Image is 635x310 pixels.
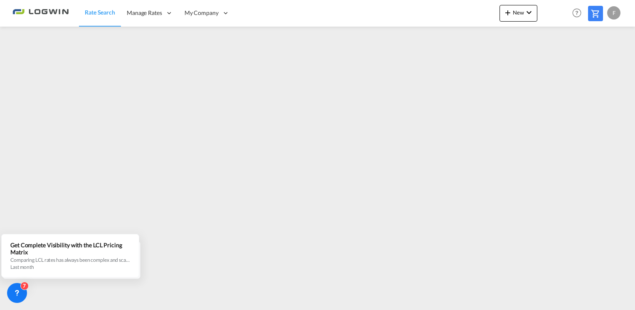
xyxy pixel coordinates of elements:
[503,7,513,17] md-icon: icon-plus 400-fg
[570,6,584,20] span: Help
[524,7,534,17] md-icon: icon-chevron-down
[500,5,537,22] button: icon-plus 400-fgNewicon-chevron-down
[12,4,69,22] img: 2761ae10d95411efa20a1f5e0282d2d7.png
[607,6,620,20] div: F
[503,9,534,16] span: New
[85,9,115,16] span: Rate Search
[127,9,162,17] span: Manage Rates
[570,6,588,21] div: Help
[185,9,219,17] span: My Company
